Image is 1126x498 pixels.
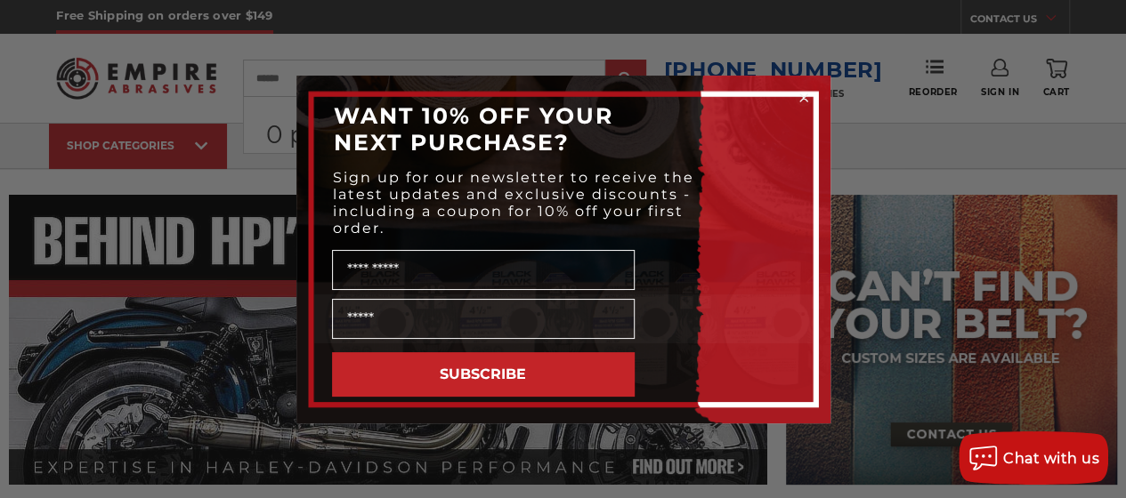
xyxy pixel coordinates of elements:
[795,89,813,107] button: Close dialog
[332,299,635,339] input: Email
[959,431,1108,485] button: Chat with us
[1003,450,1099,467] span: Chat with us
[334,102,613,156] span: WANT 10% OFF YOUR NEXT PURCHASE?
[333,169,694,237] span: Sign up for our newsletter to receive the latest updates and exclusive discounts - including a co...
[332,352,635,397] button: SUBSCRIBE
